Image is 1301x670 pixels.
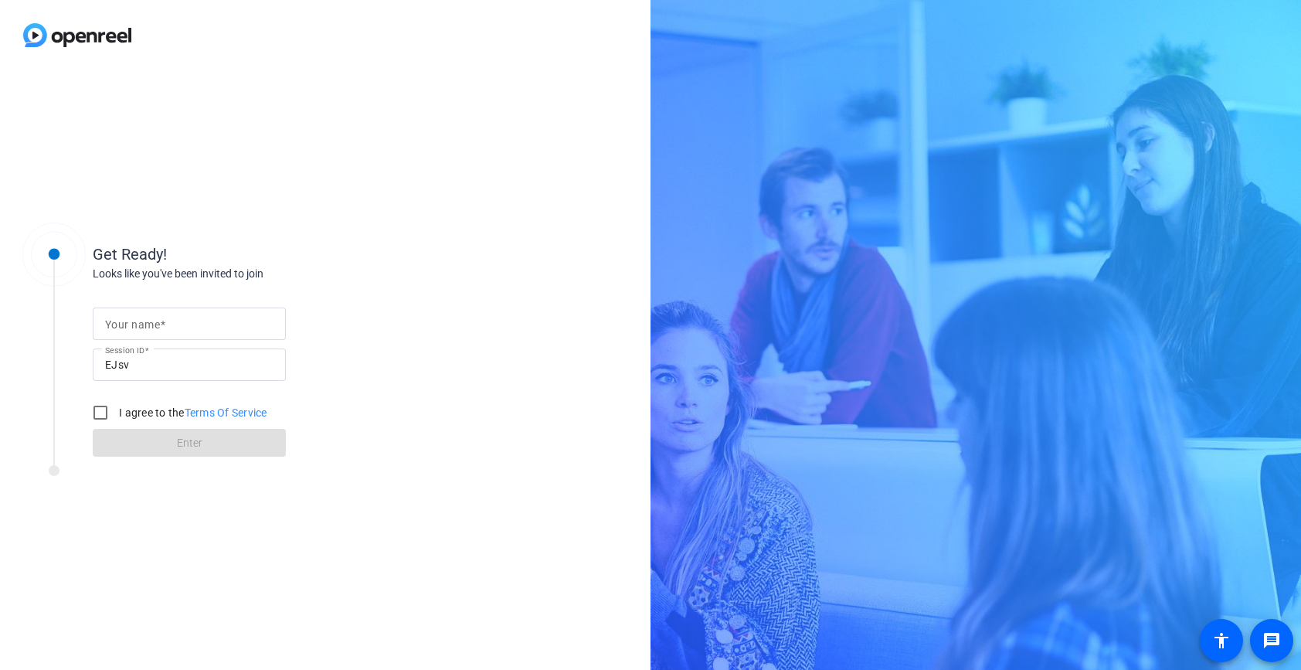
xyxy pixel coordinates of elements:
mat-icon: message [1262,631,1281,650]
div: Get Ready! [93,243,402,266]
mat-label: Session ID [105,345,144,355]
mat-icon: accessibility [1212,631,1231,650]
a: Terms Of Service [185,406,267,419]
mat-label: Your name [105,318,160,331]
div: Looks like you've been invited to join [93,266,402,282]
label: I agree to the [116,405,267,420]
